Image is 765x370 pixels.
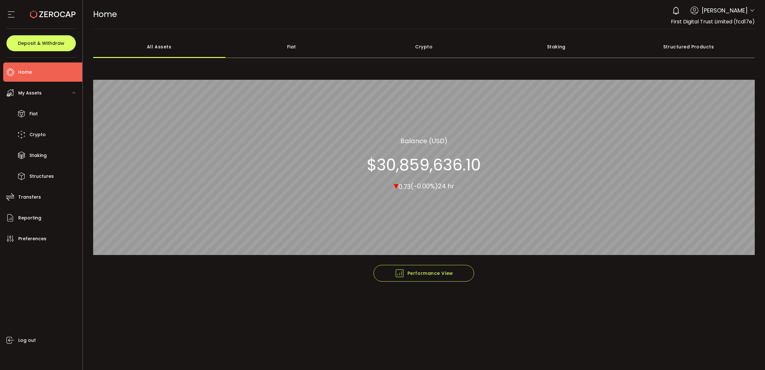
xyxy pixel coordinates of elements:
[29,130,46,139] span: Crypto
[623,36,755,58] div: Structured Products
[394,178,399,192] span: ▾
[225,36,358,58] div: Fiat
[358,36,490,58] div: Crypto
[18,336,36,345] span: Log out
[671,18,755,25] span: First Digital Trust Limited (fcd17e)
[6,35,76,51] button: Deposit & Withdraw
[400,136,447,145] section: Balance (USD)
[733,339,765,370] iframe: Chat Widget
[18,213,41,223] span: Reporting
[411,182,438,191] span: (-0.00%)
[395,268,453,278] span: Performance View
[29,172,54,181] span: Structures
[18,234,46,243] span: Preferences
[399,182,411,191] span: 0.73
[29,151,47,160] span: Staking
[490,36,623,58] div: Staking
[18,68,32,77] span: Home
[367,155,481,174] section: $30,859,636.10
[29,109,38,119] span: Fiat
[438,182,454,191] span: 24 hr
[374,265,474,282] button: Performance View
[18,41,64,45] span: Deposit & Withdraw
[18,193,41,202] span: Transfers
[93,9,117,20] span: Home
[702,6,748,15] span: [PERSON_NAME]
[93,36,226,58] div: All Assets
[18,88,42,98] span: My Assets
